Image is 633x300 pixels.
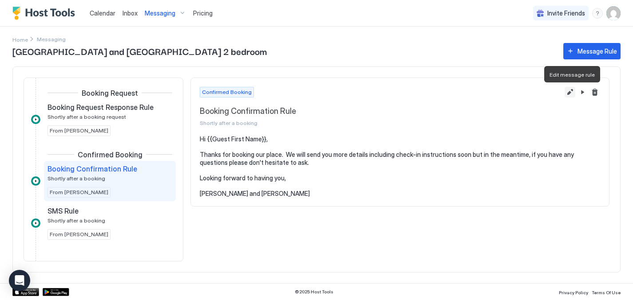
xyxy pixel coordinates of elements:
[592,8,603,19] div: menu
[200,106,561,117] span: Booking Confirmation Rule
[550,71,595,78] span: Edit message rule
[202,88,252,96] span: Confirmed Booking
[78,150,142,159] span: Confirmed Booking
[47,206,79,215] span: SMS Rule
[12,35,28,44] div: Breadcrumb
[559,287,588,296] a: Privacy Policy
[589,87,600,97] button: Delete message rule
[47,217,105,224] span: Shortly after a booking
[50,127,108,135] span: From [PERSON_NAME]
[12,288,39,296] a: App Store
[50,188,108,196] span: From [PERSON_NAME]
[592,290,621,295] span: Terms Of Use
[50,230,108,238] span: From [PERSON_NAME]
[37,36,66,43] span: Breadcrumb
[43,288,69,296] a: Google Play Store
[9,270,30,291] div: Open Intercom Messenger
[559,290,588,295] span: Privacy Policy
[47,175,105,182] span: Shortly after a booking
[47,103,154,112] span: Booking Request Response Rule
[563,43,621,59] button: Message Rule
[200,135,600,197] pre: Hi {{Guest First Name}}, Thanks for booking our place. We will send you more details including ch...
[193,9,213,17] span: Pricing
[12,36,28,43] span: Home
[82,89,138,97] span: Booking Request
[577,87,588,97] button: Pause Message Rule
[565,87,575,97] button: Edit message rule
[12,35,28,44] a: Home
[47,164,137,173] span: Booking Confirmation Rule
[606,6,621,20] div: User profile
[295,289,333,295] span: © 2025 Host Tools
[592,287,621,296] a: Terms Of Use
[200,120,561,126] span: Shortly after a booking
[95,254,125,263] span: Check-In
[145,9,175,17] span: Messaging
[12,44,554,58] span: [GEOGRAPHIC_DATA] and [GEOGRAPHIC_DATA] 2 bedroom
[123,9,138,17] span: Inbox
[12,7,79,20] a: Host Tools Logo
[578,47,617,56] div: Message Rule
[90,9,115,17] span: Calendar
[123,8,138,18] a: Inbox
[47,113,126,120] span: Shortly after a booking request
[547,9,585,17] span: Invite Friends
[90,8,115,18] a: Calendar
